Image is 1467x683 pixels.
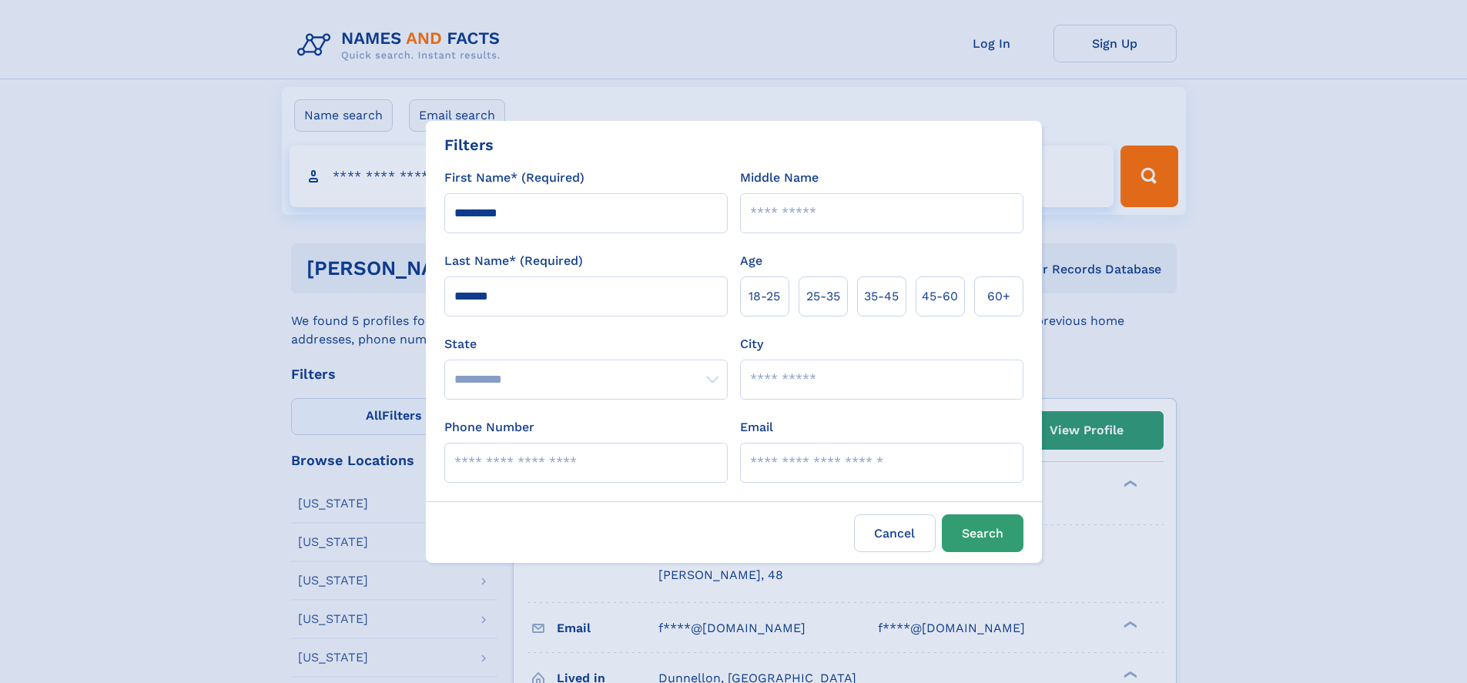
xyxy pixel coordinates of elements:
[444,133,494,156] div: Filters
[854,514,936,552] label: Cancel
[740,335,763,353] label: City
[740,169,819,187] label: Middle Name
[740,252,762,270] label: Age
[864,287,899,306] span: 35‑45
[444,169,584,187] label: First Name* (Required)
[922,287,958,306] span: 45‑60
[740,418,773,437] label: Email
[444,335,728,353] label: State
[806,287,840,306] span: 25‑35
[987,287,1010,306] span: 60+
[444,418,534,437] label: Phone Number
[444,252,583,270] label: Last Name* (Required)
[749,287,780,306] span: 18‑25
[942,514,1023,552] button: Search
